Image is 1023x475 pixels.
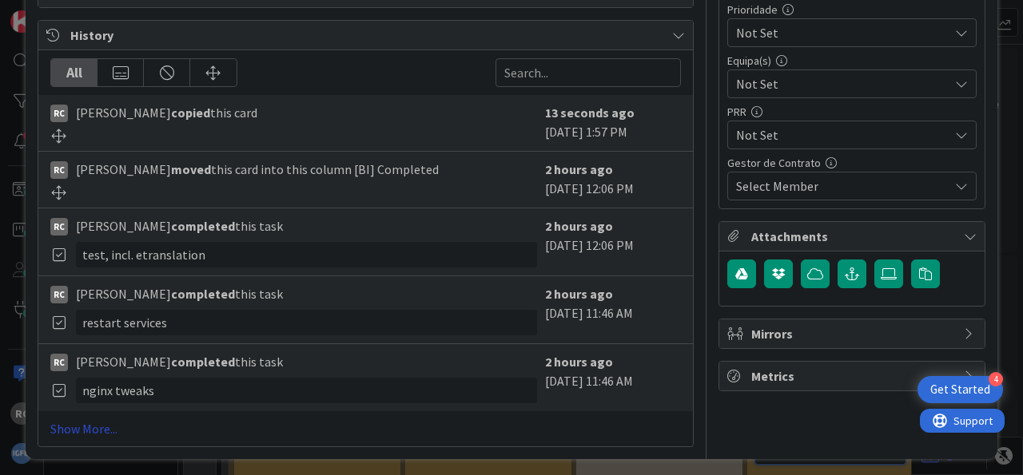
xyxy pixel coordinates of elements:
[545,105,635,121] b: 13 seconds ago
[736,74,949,93] span: Not Set
[51,59,98,86] div: All
[545,286,613,302] b: 2 hours ago
[545,352,681,403] div: [DATE] 11:46 AM
[171,161,211,177] b: moved
[545,160,681,200] div: [DATE] 12:06 PM
[50,286,68,303] div: RC
[76,352,283,371] span: [PERSON_NAME] this task
[751,227,956,246] span: Attachments
[736,176,818,196] span: Select Member
[76,216,283,236] span: [PERSON_NAME] this task
[50,161,68,179] div: RC
[545,216,681,267] div: [DATE] 12:06 PM
[171,218,235,234] b: completed
[496,58,681,87] input: Search...
[727,4,977,15] div: Prioridade
[50,354,68,371] div: RC
[50,419,681,438] a: Show More...
[727,106,977,117] div: PRR
[76,284,283,303] span: [PERSON_NAME] this task
[751,324,956,343] span: Mirrors
[50,105,68,122] div: RC
[545,161,613,177] b: 2 hours ago
[76,310,537,335] div: restart services
[76,242,537,267] div: test, incl. etranslation
[545,284,681,335] div: [DATE] 11:46 AM
[70,26,664,45] span: History
[736,125,949,144] span: Not Set
[34,2,73,22] span: Support
[751,366,956,386] span: Metrics
[989,372,1003,386] div: 4
[545,218,613,234] b: 2 hours ago
[171,286,235,302] b: completed
[50,218,68,236] div: RC
[918,376,1003,403] div: Open Get Started checklist, remaining modules: 4
[171,105,210,121] b: copied
[736,22,941,44] span: Not Set
[171,354,235,370] b: completed
[930,382,990,398] div: Get Started
[727,157,977,168] div: Gestor de Contrato
[76,103,257,122] span: [PERSON_NAME] this card
[76,378,537,403] div: nginx tweaks
[727,55,977,66] div: Equipa(s)
[545,103,681,143] div: [DATE] 1:57 PM
[76,160,439,179] span: [PERSON_NAME] this card into this column [BI] Completed
[545,354,613,370] b: 2 hours ago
